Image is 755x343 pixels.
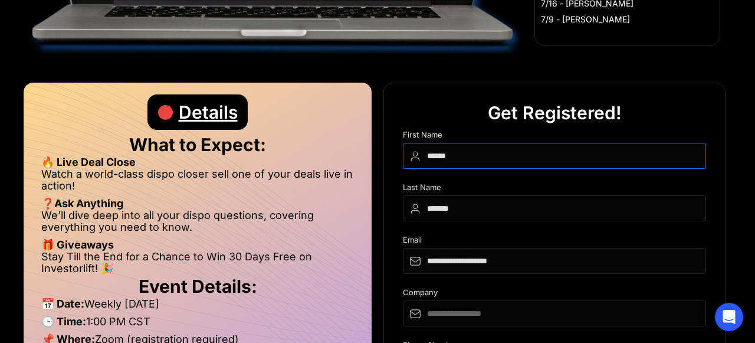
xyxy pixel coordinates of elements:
li: Stay Till the End for a Chance to Win 30 Days Free on Investorlift! 🎉 [41,251,354,275]
strong: ❓Ask Anything [41,197,123,210]
strong: 🎁 Giveaways [41,239,114,251]
li: Weekly [DATE] [41,298,354,316]
strong: 📅 Date: [41,298,84,310]
li: Watch a world-class dispo closer sell one of your deals live in action! [41,168,354,198]
strong: 🔥 Live Deal Close [41,156,136,168]
li: We’ll dive deep into all your dispo questions, covering everything you need to know. [41,210,354,239]
strong: Event Details: [139,276,257,297]
div: Get Registered! [488,95,622,130]
div: First Name [403,130,706,143]
div: Open Intercom Messenger [715,303,743,331]
div: Last Name [403,183,706,195]
li: 1:00 PM CST [41,316,354,334]
div: Company [403,288,706,300]
div: Details [179,94,238,130]
strong: 🕒 Time: [41,315,86,328]
strong: What to Expect: [129,134,266,155]
div: Email [403,236,706,248]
